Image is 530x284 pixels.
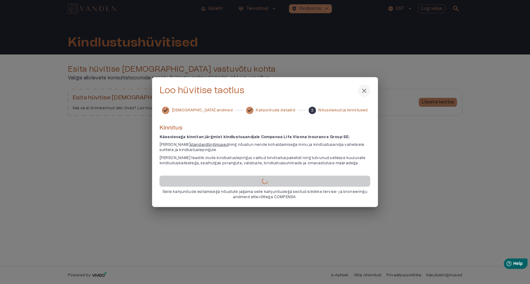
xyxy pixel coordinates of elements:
[358,84,370,97] button: sulge menüü
[190,143,229,146] a: standardtingimused
[482,256,530,273] iframe: Help widget launcher
[160,155,370,166] p: [PERSON_NAME] teadlik mulle kindlustuslepingus valitud kindlustuspaketist ning tutvunud sellesse ...
[160,189,370,200] p: Selle kahjunõude esitamisega nõustute jagama selle kahjunõudega seotud isiklikke tervise- ja bron...
[172,108,233,113] span: [DEMOGRAPHIC_DATA] andmed
[311,108,313,112] text: 3
[361,87,368,94] span: close
[256,108,295,113] span: Kahjunõude detailid
[318,108,368,113] span: Nõusolekud ja kinnitused
[160,124,370,132] h6: Kinnitus
[160,142,370,153] div: [PERSON_NAME] ning nõustun nende kohaldamisega minu ja kindlustusandja vahelisele suhtele ja kind...
[160,134,370,140] p: Käesolevaga kinnitan järgmist kindlustusandjale Compensa Life Vienna Insurance Group SE:
[160,85,245,96] h3: Loo hüvitise taotlus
